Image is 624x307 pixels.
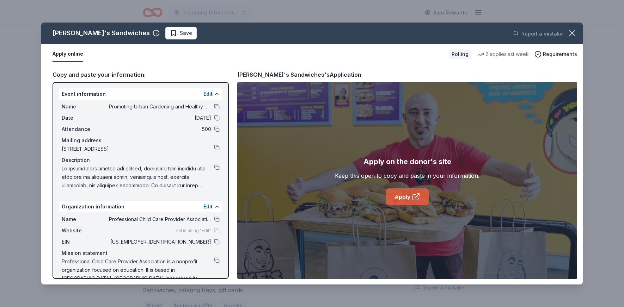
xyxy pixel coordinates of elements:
[59,88,222,100] div: Event information
[53,70,229,79] div: Copy and paste your information:
[237,70,361,79] div: [PERSON_NAME]'s Sandwiches's Application
[449,49,471,59] div: Rolling
[62,136,220,145] div: Mailing address
[180,29,192,37] span: Save
[109,114,211,122] span: [DATE]
[165,27,197,39] button: Save
[109,102,211,111] span: Promoting Urban Gardening and Healthy Eating
[176,228,211,233] span: Fill in using "Edit"
[109,215,211,224] span: Professional Child Care Provider Association
[477,50,529,58] div: 2 applies last week
[62,164,214,190] span: Lo ipsumdolors ametco adi elitsed, doeiusmo tem incididu utla etdolore ma aliquaeni admin, veniam...
[62,102,109,111] span: Name
[53,27,150,39] div: [PERSON_NAME]'s Sandwiches
[513,30,563,38] button: Report a mistake
[53,47,83,62] button: Apply online
[62,215,109,224] span: Name
[62,238,109,246] span: EIN
[62,156,220,164] div: Description
[62,145,214,153] span: [STREET_ADDRESS]
[543,50,577,58] span: Requirements
[59,201,222,212] div: Organization information
[386,188,429,205] a: Apply
[109,125,211,133] span: 500
[335,171,479,180] div: Keep this open to copy and paste in your information.
[62,249,220,257] div: Mission statement
[62,125,109,133] span: Attendance
[62,114,109,122] span: Date
[534,50,577,58] button: Requirements
[62,257,214,283] span: Professional Child Care Provider Association is a nonprofit organization focused on education. It...
[62,226,109,235] span: Website
[203,202,213,211] button: Edit
[203,90,213,98] button: Edit
[363,156,451,167] div: Apply on the donor's site
[109,238,211,246] span: [US_EMPLOYER_IDENTIFICATION_NUMBER]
